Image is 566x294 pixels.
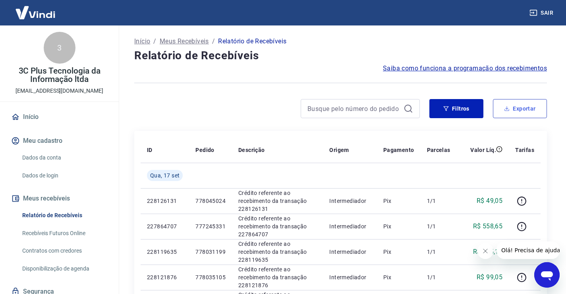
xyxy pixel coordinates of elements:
[238,146,265,154] p: Descrição
[10,108,109,126] a: Início
[383,146,414,154] p: Pagamento
[329,273,371,281] p: Intermediador
[383,248,414,256] p: Pix
[427,248,450,256] p: 1/1
[5,6,67,12] span: Olá! Precisa de ajuda?
[134,37,150,46] a: Início
[147,222,183,230] p: 227864707
[19,150,109,166] a: Dados da conta
[195,222,226,230] p: 777245331
[195,248,226,256] p: 778031199
[44,32,75,64] div: 3
[496,241,560,259] iframe: Mensagem da empresa
[477,243,493,259] iframe: Fechar mensagem
[383,64,547,73] a: Saiba como funciona a programação dos recebimentos
[10,190,109,207] button: Meus recebíveis
[147,273,183,281] p: 228121876
[383,197,414,205] p: Pix
[238,240,317,264] p: Crédito referente ao recebimento da transação 228119635
[195,273,226,281] p: 778035105
[212,37,215,46] p: /
[10,0,61,25] img: Vindi
[147,248,183,256] p: 228119635
[427,222,450,230] p: 1/1
[238,214,317,238] p: Crédito referente ao recebimento da transação 227864707
[534,262,560,288] iframe: Botão para abrir a janela de mensagens
[470,146,496,154] p: Valor Líq.
[477,273,502,282] p: R$ 99,05
[238,189,317,213] p: Crédito referente ao recebimento da transação 228126131
[19,167,109,184] a: Dados de login
[493,99,547,118] button: Exportar
[473,222,503,231] p: R$ 558,65
[329,146,349,154] p: Origem
[19,243,109,259] a: Contratos com credores
[427,146,450,154] p: Parcelas
[238,265,317,289] p: Crédito referente ao recebimento da transação 228121876
[6,67,112,84] p: 3C Plus Tecnologia da Informação ltda
[329,197,371,205] p: Intermediador
[515,146,534,154] p: Tarifas
[329,248,371,256] p: Intermediador
[195,146,214,154] p: Pedido
[19,261,109,277] a: Disponibilização de agenda
[307,103,400,115] input: Busque pelo número do pedido
[10,132,109,150] button: Meu cadastro
[19,225,109,241] a: Recebíveis Futuros Online
[153,37,156,46] p: /
[160,37,209,46] a: Meus Recebíveis
[427,197,450,205] p: 1/1
[15,87,103,95] p: [EMAIL_ADDRESS][DOMAIN_NAME]
[477,196,502,206] p: R$ 49,05
[150,171,180,179] span: Qua, 17 set
[147,146,153,154] p: ID
[19,207,109,224] a: Relatório de Recebíveis
[383,222,414,230] p: Pix
[134,48,547,64] h4: Relatório de Recebíveis
[218,37,286,46] p: Relatório de Recebíveis
[427,273,450,281] p: 1/1
[329,222,371,230] p: Intermediador
[528,6,556,20] button: Sair
[195,197,226,205] p: 778045024
[429,99,483,118] button: Filtros
[383,273,414,281] p: Pix
[473,247,503,257] p: R$ 175,19
[147,197,183,205] p: 228126131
